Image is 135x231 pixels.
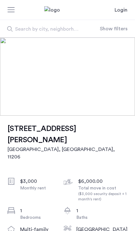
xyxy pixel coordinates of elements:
[8,146,127,161] h2: [GEOGRAPHIC_DATA], [GEOGRAPHIC_DATA] , 11206
[20,207,59,214] div: 1
[78,178,129,185] div: $6,000.00
[15,25,81,33] span: Search by city, neighborhood, or street.
[20,178,59,185] div: $3,000
[100,25,127,33] button: Show or hide filters
[20,214,59,221] div: Bedrooms
[44,6,91,14] img: logo
[20,185,59,191] div: Monthly rent
[115,6,127,14] a: Login
[8,123,127,146] h1: [STREET_ADDRESS][PERSON_NAME]
[78,185,129,202] div: Total move in cost
[44,6,91,14] a: Cazamio Logo
[8,123,127,161] a: [STREET_ADDRESS][PERSON_NAME][GEOGRAPHIC_DATA], [GEOGRAPHIC_DATA], 11206
[78,191,129,202] div: ($3,000 security deposit + 1 month's rent)
[76,214,127,221] div: Baths
[76,207,127,214] div: 1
